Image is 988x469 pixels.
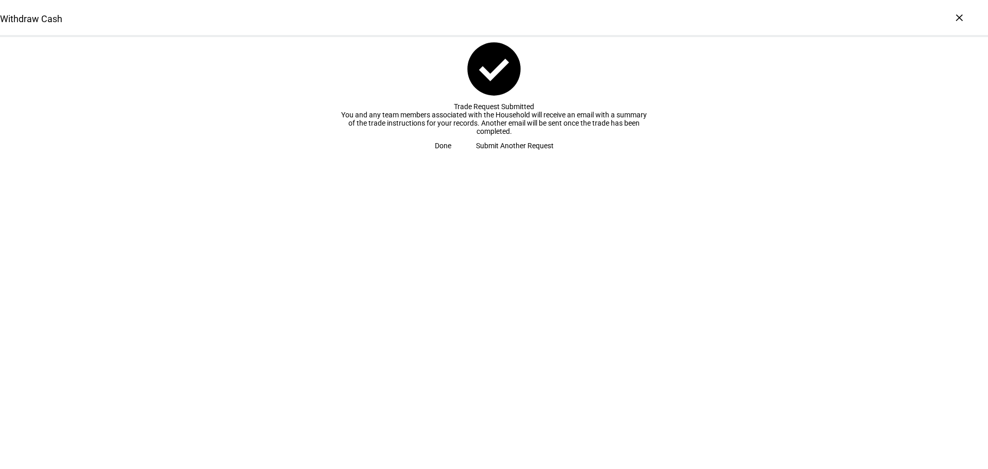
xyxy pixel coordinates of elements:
[340,111,648,135] div: You and any team members associated with the Household will receive an email with a summary of th...
[464,135,566,156] button: Submit Another Request
[422,135,464,156] button: Done
[435,135,451,156] span: Done
[462,37,526,101] mat-icon: check_circle
[476,135,554,156] span: Submit Another Request
[951,9,967,26] div: ×
[340,102,648,111] div: Trade Request Submitted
